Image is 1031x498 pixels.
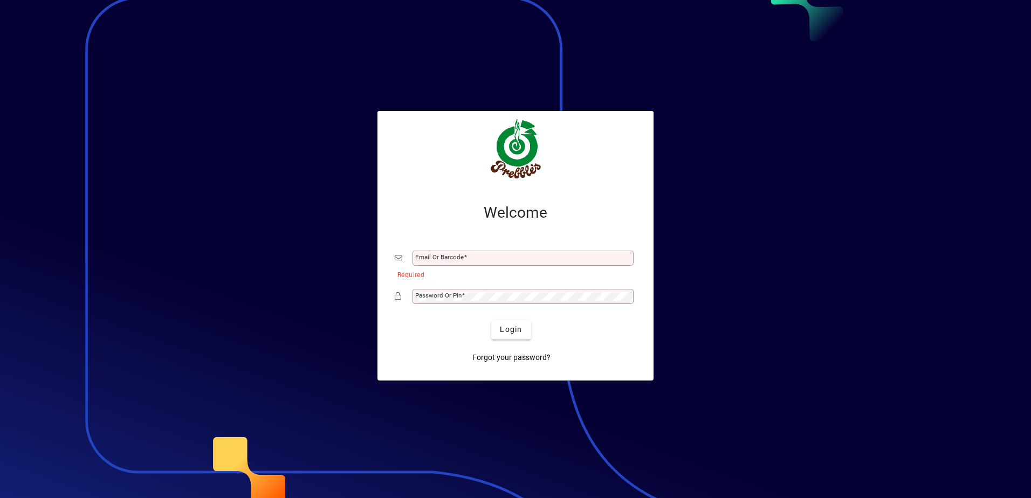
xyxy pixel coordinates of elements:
h2: Welcome [395,204,636,222]
mat-label: Password or Pin [415,292,462,299]
span: Forgot your password? [472,352,551,363]
span: Login [500,324,522,335]
mat-error: Required [397,268,628,280]
a: Forgot your password? [468,348,555,368]
button: Login [491,320,531,340]
mat-label: Email or Barcode [415,253,464,261]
